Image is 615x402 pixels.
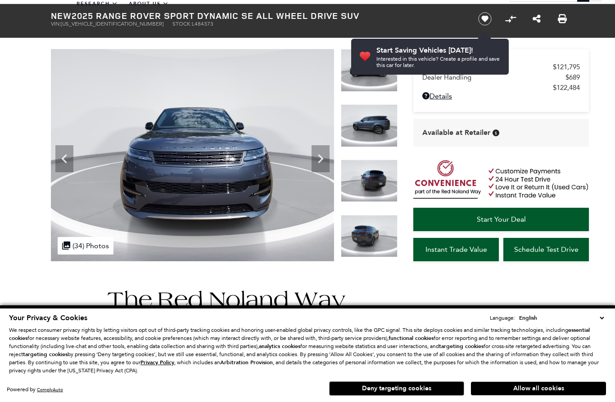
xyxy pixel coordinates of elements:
[490,315,515,321] div: Language:
[9,313,87,323] span: Your Privacy & Cookies
[220,359,273,366] strong: Arbitration Provision
[517,313,606,322] select: Language Select
[422,128,490,138] span: Available at Retailer
[475,12,495,26] button: Save vehicle
[51,21,61,27] span: VIN:
[58,237,113,255] div: (34) Photos
[493,130,499,136] div: Vehicle is in stock and ready for immediate delivery. Due to demand, availability is subject to c...
[565,73,580,81] span: $689
[9,326,606,375] p: We respect consumer privacy rights by letting visitors opt out of third-party tracking cookies an...
[413,208,589,231] a: Start Your Deal
[413,238,499,261] a: Instant Trade Value
[533,13,541,24] a: Share this New 2025 Range Rover Sport Dynamic SE All Wheel Drive SUV
[553,63,580,71] span: $121,795
[553,84,580,92] span: $122,484
[425,245,487,254] span: Instant Trade Value
[192,21,213,27] span: L484373
[55,145,73,172] div: Previous
[389,335,434,342] strong: functional cookies
[439,343,484,350] strong: targeting cookies
[477,215,526,223] span: Start Your Deal
[312,145,330,172] div: Next
[37,387,63,393] a: ComplyAuto
[422,84,580,92] a: $122,484
[51,9,72,22] strong: New
[422,63,553,71] span: MSRP
[51,49,334,261] img: New 2025 Varesine Blue LAND ROVER Dynamic SE image 3
[422,73,580,81] a: Dealer Handling $689
[341,49,398,92] img: New 2025 Varesine Blue LAND ROVER Dynamic SE image 5
[172,21,192,27] span: Stock:
[504,12,517,26] button: Compare Vehicle
[471,382,606,395] button: Allow all cookies
[422,63,580,71] a: MSRP $121,795
[341,160,398,202] img: New 2025 Varesine Blue LAND ROVER Dynamic SE image 7
[259,343,300,350] strong: analytics cookies
[341,104,398,147] img: New 2025 Varesine Blue LAND ROVER Dynamic SE image 6
[341,215,398,258] img: New 2025 Varesine Blue LAND ROVER Dynamic SE image 8
[329,381,464,396] button: Deny targeting cookies
[503,238,589,261] a: Schedule Test Drive
[7,387,63,393] div: Powered by
[422,92,580,100] a: Details
[140,359,174,366] a: Privacy Policy
[422,73,565,81] span: Dealer Handling
[514,245,579,254] span: Schedule Test Drive
[558,13,567,24] a: Print this New 2025 Range Rover Sport Dynamic SE All Wheel Drive SUV
[23,351,68,358] strong: targeting cookies
[51,11,463,21] h1: 2025 Range Rover Sport Dynamic SE All Wheel Drive SUV
[61,21,163,27] span: [US_VEHICLE_IDENTIFICATION_NUMBER]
